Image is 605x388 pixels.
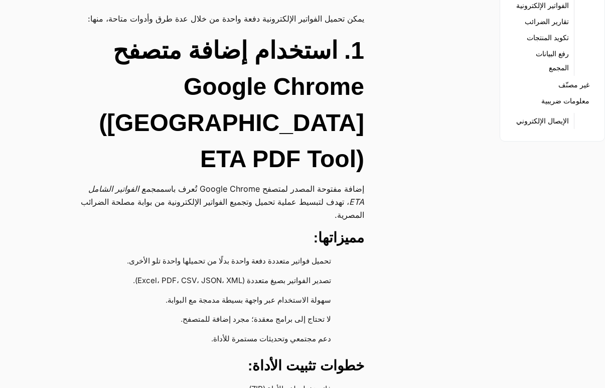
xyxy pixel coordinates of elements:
[516,114,569,128] a: الإيصال الإلكتروني
[79,272,345,291] li: تصدير الفواتير بصيغ متعددة (Excel، PDF، CSV، JSON، XML).
[69,229,365,247] h3: مميزاتها:
[527,31,569,45] a: تكويد المنتجات
[79,330,345,349] li: دعم مجتمعي وتحديثات مستمرة للأداة.
[69,12,365,25] p: يمكن تحميل الفواتير الإلكترونية دفعة واحدة من خلال عدة طرق وأدوات متاحة، منها:
[69,182,365,221] p: إضافة مفتوحة المصدر لمتصفح Google Chrome تُعرف باسم ، تهدف لتبسيط عملية تحميل وتجميع الفواتير الإ...
[515,47,569,75] a: رفع البيانات المجمع
[79,310,345,330] li: لا تحتاج إلى برامج معقدة؛ مجرد إضافة للمتصفح.
[69,357,365,375] h3: خطوات تثبيت الأداة:
[525,15,569,29] a: تقارير الضرائب
[558,78,589,92] a: غير مصنّف
[541,94,589,108] a: معلومات ضريبية
[79,252,345,272] li: تحميل فواتير متعددة دفعة واحدة بدلًا من تحميلها واحدة تلو الأخرى.
[79,291,345,311] li: سهولة الاستخدام عبر واجهة بسيطة مدمجة مع البوابة.
[88,184,364,207] em: مجمع الفواتير الشامل ETA
[69,33,365,177] h2: 1. استخدام إضافة متصفح Google Chrome ([GEOGRAPHIC_DATA] ETA PDF Tool)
